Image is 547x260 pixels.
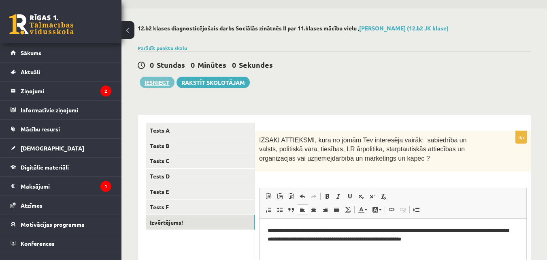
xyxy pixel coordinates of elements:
[333,191,344,202] a: Italic (Ctrl+I)
[21,49,41,56] span: Sākums
[21,240,55,247] span: Konferences
[146,215,255,230] a: Izvērtējums!
[285,191,297,202] a: Paste from Word
[355,204,370,215] a: Text Colour
[21,202,43,209] span: Atzīmes
[239,60,273,69] span: Sekundes
[146,169,255,184] a: Tests D
[11,177,111,196] a: Maksājumi1
[411,204,422,215] a: Insert Page Break for Printing
[198,60,226,69] span: Minūtes
[515,131,527,144] p: 0p
[331,204,342,215] a: Justify
[11,196,111,215] a: Atzīmes
[146,123,255,138] a: Tests A
[146,153,255,168] a: Tests C
[11,62,111,81] a: Aktuāli
[274,191,285,202] a: Paste as plain text (Ctrl+Shift+V)
[21,177,111,196] legend: Maksājumi
[344,191,355,202] a: Underline (Ctrl+U)
[21,221,85,228] span: Motivācijas programma
[285,204,297,215] a: Block Quote
[146,138,255,153] a: Tests B
[177,77,250,88] a: Rakstīt skolotājam
[146,200,255,215] a: Tests F
[21,125,60,133] span: Mācību resursi
[11,139,111,157] a: [DEMOGRAPHIC_DATA]
[140,77,175,88] button: Iesniegt
[11,101,111,119] a: Informatīvie ziņojumi
[308,191,319,202] a: Redo (Ctrl+Y)
[308,204,319,215] a: Centre
[11,43,111,62] a: Sākums
[100,181,111,192] i: 1
[138,25,531,32] h2: 12.b2 klases diagnosticējošais darbs Sociālās zinātnēs II par 11.klases mācību vielu ,
[370,204,384,215] a: Background Colour
[297,204,308,215] a: Align Left
[146,184,255,199] a: Tests E
[386,204,397,215] a: Link (Ctrl+K)
[321,191,333,202] a: Bold (Ctrl+B)
[342,204,353,215] a: Math
[367,191,378,202] a: Superscript
[21,101,111,119] legend: Informatīvie ziņojumi
[21,144,84,152] span: [DEMOGRAPHIC_DATA]
[138,45,187,51] a: Parādīt punktu skalu
[11,158,111,176] a: Digitālie materiāli
[157,60,185,69] span: Stundas
[100,86,111,97] i: 2
[11,234,111,253] a: Konferences
[11,215,111,234] a: Motivācijas programma
[11,120,111,138] a: Mācību resursi
[9,14,74,34] a: Rīgas 1. Tālmācības vidusskola
[297,191,308,202] a: Undo (Ctrl+Z)
[11,82,111,100] a: Ziņojumi2
[263,191,274,202] a: Paste (Ctrl+V)
[191,60,195,69] span: 0
[397,204,409,215] a: Unlink
[232,60,236,69] span: 0
[359,24,449,32] a: [PERSON_NAME] (12.b2 JK klase)
[259,137,467,162] span: IZSAKI ATTIEKSMI, kura no jomām Tev interesēja vairāk: sabiedrība un valsts, politiskā vara, ties...
[319,204,331,215] a: Align Right
[21,82,111,100] legend: Ziņojumi
[150,60,154,69] span: 0
[274,204,285,215] a: Insert/Remove Bulleted List
[21,68,40,75] span: Aktuāli
[378,191,389,202] a: Remove Format
[355,191,367,202] a: Subscript
[263,204,274,215] a: Insert/Remove Numbered List
[21,163,69,171] span: Digitālie materiāli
